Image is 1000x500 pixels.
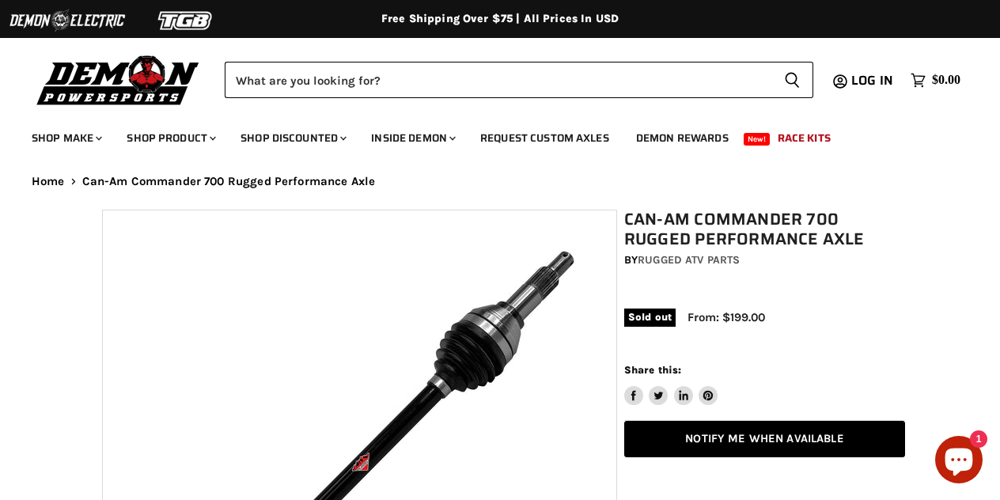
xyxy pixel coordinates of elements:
[903,69,968,92] a: $0.00
[687,310,765,324] span: From: $199.00
[115,122,225,154] a: Shop Product
[624,364,681,376] span: Share this:
[20,116,956,154] ul: Main menu
[32,51,205,108] img: Demon Powersports
[20,122,112,154] a: Shop Make
[932,73,960,88] span: $0.00
[851,70,893,90] span: Log in
[624,309,676,326] span: Sold out
[127,6,245,36] img: TGB Logo 2
[624,122,741,154] a: Demon Rewards
[766,122,843,154] a: Race Kits
[638,253,740,267] a: Rugged ATV Parts
[229,122,356,154] a: Shop Discounted
[624,210,905,249] h1: Can-Am Commander 700 Rugged Performance Axle
[624,421,905,458] a: Notify Me When Available
[225,62,771,98] input: Search
[771,62,813,98] button: Search
[844,74,903,88] a: Log in
[624,252,905,269] div: by
[225,62,813,98] form: Product
[624,363,718,405] aside: Share this:
[32,175,65,188] a: Home
[468,122,621,154] a: Request Custom Axles
[744,133,771,146] span: New!
[8,6,127,36] img: Demon Electric Logo 2
[930,436,987,487] inbox-online-store-chat: Shopify online store chat
[82,175,376,188] span: Can-Am Commander 700 Rugged Performance Axle
[359,122,465,154] a: Inside Demon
